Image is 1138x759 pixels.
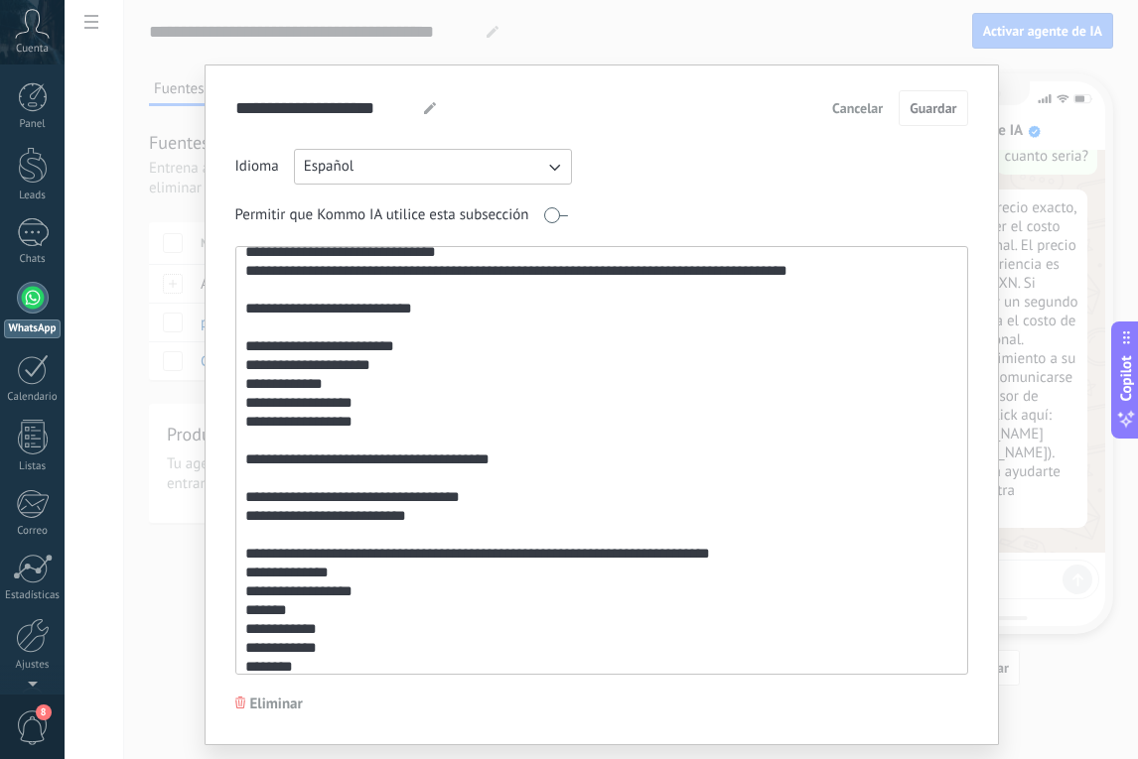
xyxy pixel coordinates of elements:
button: Guardar [899,90,967,126]
div: Chats [4,253,62,266]
span: Cuenta [16,43,49,56]
div: Ajustes [4,659,62,672]
span: Cancelar [832,101,883,115]
div: Calendario [4,391,62,404]
span: Eliminar [250,695,303,714]
span: Idioma [235,157,279,177]
span: 8 [36,704,52,720]
span: Copilot [1116,355,1136,401]
button: Español [294,149,572,185]
div: Estadísticas [4,589,62,602]
div: Correo [4,525,62,538]
div: Leads [4,190,62,202]
button: Cancelar [823,93,892,123]
div: Listas [4,460,62,473]
div: Panel [4,118,62,131]
div: WhatsApp [4,319,61,338]
span: Español [304,157,355,177]
span: Guardar [910,101,956,115]
span: Permitir que Kommo IA utilice esta subsección [235,205,529,225]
